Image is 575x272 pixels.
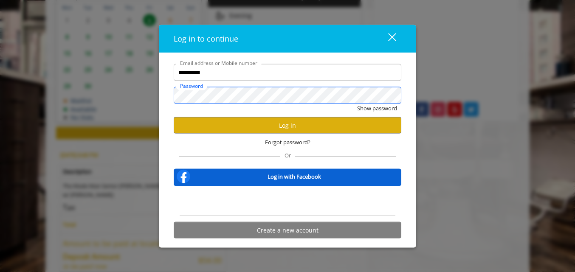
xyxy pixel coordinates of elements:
iframe: Sign in with Google Button [245,192,331,210]
b: Log in with Facebook [268,172,321,181]
label: Email address or Mobile number [176,59,262,67]
span: Or [280,151,295,159]
div: close dialog [378,32,395,45]
input: Email address or Mobile number [174,64,401,81]
span: Log in to continue [174,34,238,44]
input: Password [174,87,401,104]
button: Log in [174,117,401,134]
img: facebook-logo [175,168,192,185]
label: Password [176,82,207,90]
span: Forgot password? [265,138,310,147]
button: Show password [357,104,397,113]
button: Create a new account [174,222,401,238]
button: close dialog [372,30,401,48]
